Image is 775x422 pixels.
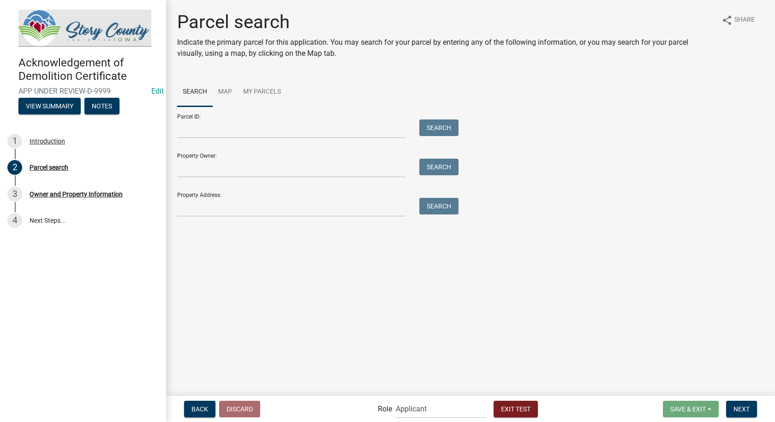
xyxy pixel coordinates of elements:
[18,87,148,95] span: APP UNDER REVIEW-D-9999
[30,138,65,144] div: Introduction
[670,405,706,412] span: Save & Exit
[7,160,22,175] div: 2
[177,37,714,59] p: Indicate the primary parcel for this application. You may search for your parcel by entering any ...
[191,405,208,412] span: Back
[30,191,123,197] div: Owner and Property Information
[18,56,159,83] h4: Acknowledgement of Demolition Certificate
[721,15,733,26] i: share
[184,401,215,417] button: Back
[151,87,164,95] a: Edit
[501,405,531,412] span: Exit Test
[419,159,459,175] button: Search
[219,401,260,417] button: Discard
[84,98,119,114] button: Notes
[419,119,459,136] button: Search
[7,213,22,228] div: 4
[494,401,538,417] button: Exit Test
[213,77,238,107] a: Map
[151,87,164,95] wm-modal-confirm: Edit Application Number
[238,77,286,107] a: My Parcels
[30,164,68,171] div: Parcel search
[663,401,719,417] button: Save & Exit
[177,77,213,107] a: Search
[18,103,81,110] wm-modal-confirm: Summary
[18,10,151,47] img: Story County, Iowa
[7,187,22,202] div: 3
[84,103,119,110] wm-modal-confirm: Notes
[378,405,392,413] label: Role
[7,134,22,149] div: 1
[714,11,762,29] button: shareShare
[733,405,750,412] span: Next
[18,98,81,114] button: View Summary
[419,198,459,214] button: Search
[734,15,755,26] span: Share
[726,401,757,417] button: Next
[177,11,714,33] h1: Parcel search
